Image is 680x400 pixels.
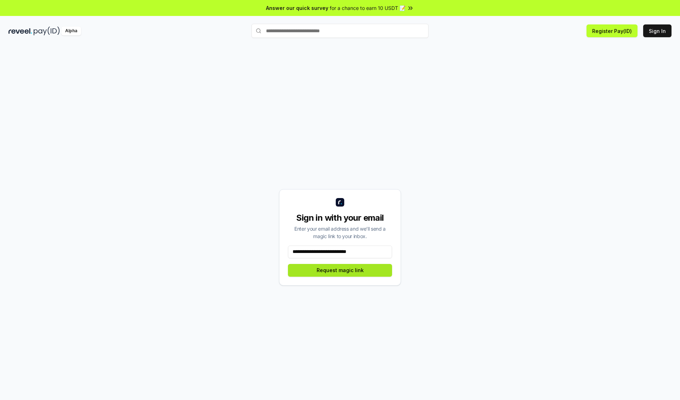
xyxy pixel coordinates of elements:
img: reveel_dark [8,27,32,35]
img: pay_id [34,27,60,35]
img: logo_small [336,198,344,207]
div: Sign in with your email [288,212,392,224]
button: Register Pay(ID) [586,24,637,37]
span: for a chance to earn 10 USDT 📝 [330,4,406,12]
div: Alpha [61,27,81,35]
button: Request magic link [288,264,392,277]
button: Sign In [643,24,671,37]
div: Enter your email address and we’ll send a magic link to your inbox. [288,225,392,240]
span: Answer our quick survey [266,4,328,12]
